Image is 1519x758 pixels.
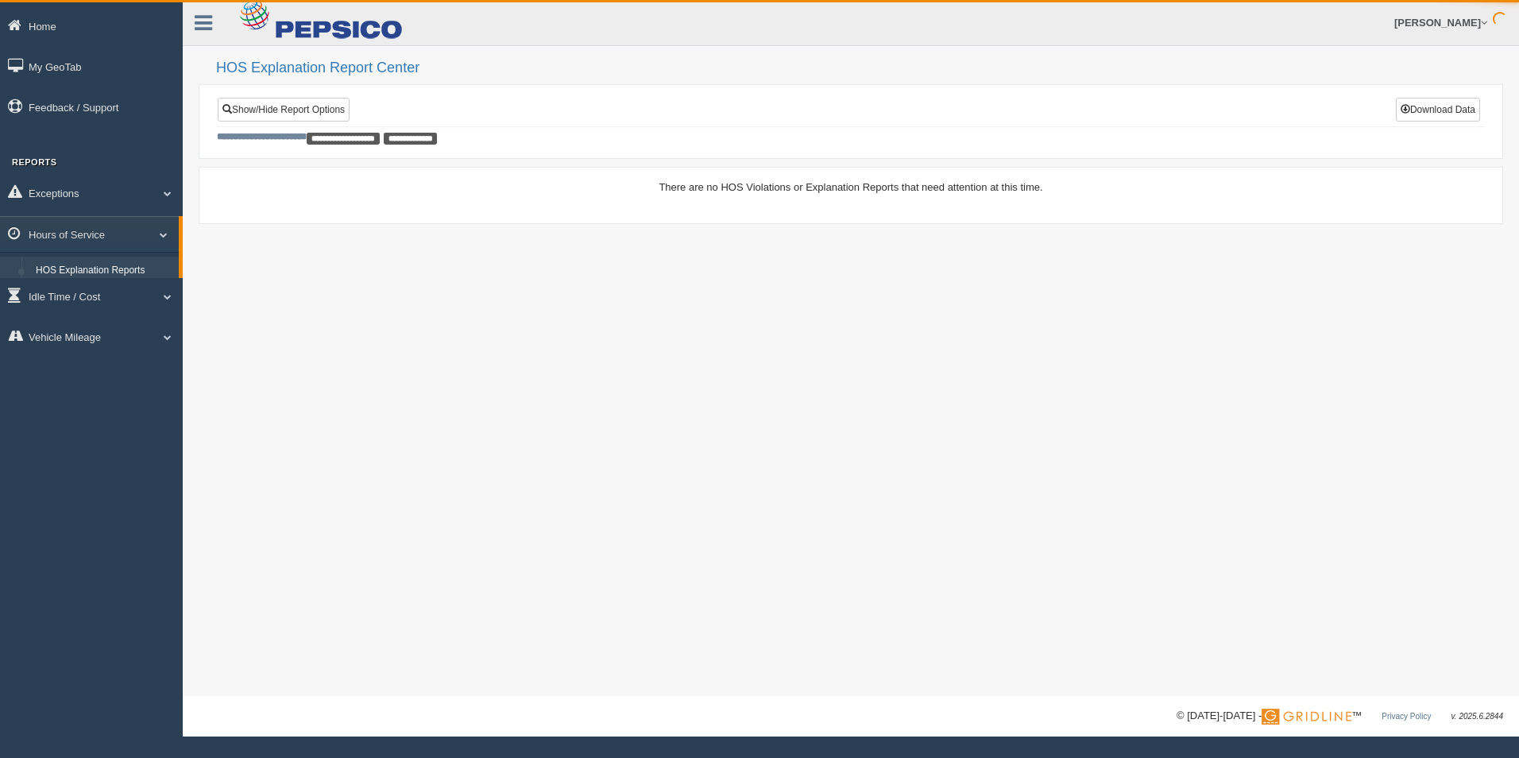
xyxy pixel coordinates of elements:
h2: HOS Explanation Report Center [216,60,1503,76]
div: There are no HOS Violations or Explanation Reports that need attention at this time. [217,180,1485,195]
a: Show/Hide Report Options [218,98,350,122]
a: Privacy Policy [1382,712,1431,721]
img: Gridline [1262,709,1351,725]
div: © [DATE]-[DATE] - ™ [1177,708,1503,725]
button: Download Data [1396,98,1480,122]
span: v. 2025.6.2844 [1451,712,1503,721]
a: HOS Explanation Reports [29,257,179,285]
